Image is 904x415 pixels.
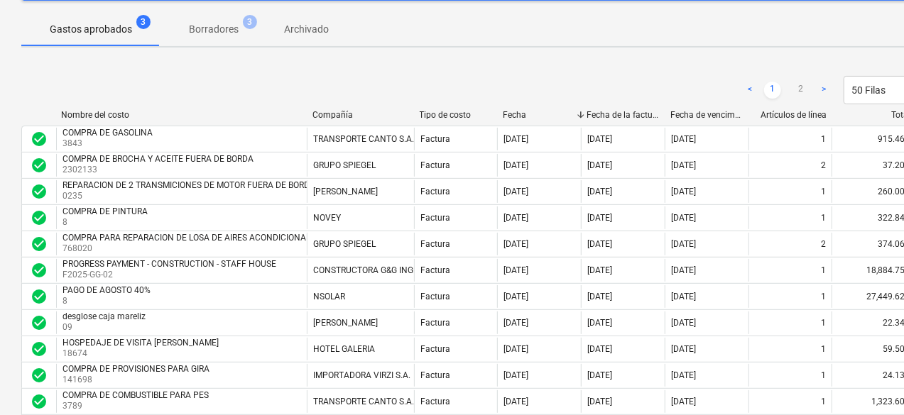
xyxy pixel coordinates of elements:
[31,314,48,331] span: check_circle
[31,393,48,410] span: check_circle
[764,82,781,99] a: Page 1 is your current page
[31,262,48,279] span: check_circle
[62,374,212,386] p: 141698
[587,370,612,380] div: [DATE]
[189,22,239,37] p: Borradores
[313,397,414,406] div: TRANSPORTE CANTO S.A.
[313,213,341,223] div: NOVEY
[793,82,810,99] a: Page 2
[62,233,398,243] div: COMPRA PARA REPARACION DE LOSA DE AIRES ACONDICIONADOS CASA DE LA PLAYA
[821,239,826,249] div: 2
[62,400,212,412] p: 3789
[741,82,758,99] a: Previous page
[587,213,612,223] div: [DATE]
[671,134,696,144] div: [DATE]
[587,239,612,249] div: [DATE]
[136,15,151,29] span: 3
[587,397,612,406] div: [DATE]
[31,209,48,226] span: check_circle
[313,370,410,380] div: IMPORTADORA VIRZI S.A.
[503,292,528,301] div: [DATE]
[821,397,826,406] div: 1
[503,370,528,380] div: [DATE]
[587,160,612,170] div: [DATE]
[284,22,329,37] p: Archivado
[31,288,48,305] div: La factura fue aprobada
[31,367,48,384] div: La factura fue aprobada
[671,370,696,380] div: [DATE]
[61,110,301,120] div: Nombre del costo
[62,285,151,295] div: PAGO DE AGOSTO 40%
[815,82,832,99] a: Next page
[313,344,375,354] div: HOTEL GALERIA
[62,206,148,216] div: COMPRA DE PINTURA
[503,239,528,249] div: [DATE]
[821,213,826,223] div: 1
[62,321,148,333] p: 09
[587,134,612,144] div: [DATE]
[62,154,254,164] div: COMPRA DE BROCHA Y ACEITE FUERA DE BORDA
[31,341,48,358] span: check_circle
[62,138,156,150] p: 3843
[420,160,450,170] div: Factura
[313,187,378,197] div: [PERSON_NAME]
[671,292,696,301] div: [DATE]
[62,128,153,138] div: COMPRA DE GASOLINA
[31,183,48,200] span: check_circle
[31,367,48,384] span: check_circle
[50,22,132,37] p: Gastos aprobados
[420,187,450,197] div: Factura
[671,239,696,249] div: [DATE]
[62,190,318,202] p: 0235
[503,134,528,144] div: [DATE]
[31,341,48,358] div: La factura fue aprobada
[313,160,376,170] div: GRUPO SPIEGEL
[671,160,696,170] div: [DATE]
[420,213,450,223] div: Factura
[313,265,467,275] div: CONSTRUCTORA G&G INGENIEROS, S.A.,
[62,164,256,176] p: 2302133
[821,187,826,197] div: 1
[670,110,743,120] div: Fecha de vencimiento
[821,318,826,328] div: 1
[31,183,48,200] div: La factura fue aprobada
[821,134,826,144] div: 1
[503,318,528,328] div: [DATE]
[62,269,279,281] p: F2025-GG-02
[503,397,528,406] div: [DATE]
[420,397,450,406] div: Factura
[62,348,222,360] p: 18674
[503,110,576,120] div: Fecha
[821,292,826,301] div: 1
[31,288,48,305] span: check_circle
[420,239,450,249] div: Factura
[587,292,612,301] div: [DATE]
[671,318,696,328] div: [DATE]
[821,265,826,275] div: 1
[31,314,48,331] div: La factura fue aprobada
[420,370,450,380] div: Factura
[420,110,492,120] div: Tipo de costo
[587,344,612,354] div: [DATE]
[821,344,826,354] div: 1
[821,160,826,170] div: 2
[62,311,146,321] div: desglose caja mareliz
[31,236,48,253] span: check_circle
[62,390,209,400] div: COMPRA DE COMBUSTIBLE PARA PES
[754,110,827,120] div: Artículos de línea
[313,239,376,249] div: GRUPO SPIEGEL
[31,236,48,253] div: La factura fue aprobada
[420,134,450,144] div: Factura
[821,370,826,380] div: 1
[62,338,219,348] div: HOSPEDAJE DE VISITA [PERSON_NAME]
[62,180,315,190] div: REPARACION DE 2 TRANSMICIONES DE MOTOR FUERA DE BORDA
[31,393,48,410] div: La factura fue aprobada
[312,110,408,120] div: Compañía
[671,397,696,406] div: [DATE]
[420,318,450,328] div: Factura
[313,134,414,144] div: TRANSPORTE CANTO S.A.
[587,110,659,120] div: Fecha de la factura
[587,318,612,328] div: [DATE]
[587,187,612,197] div: [DATE]
[671,187,696,197] div: [DATE]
